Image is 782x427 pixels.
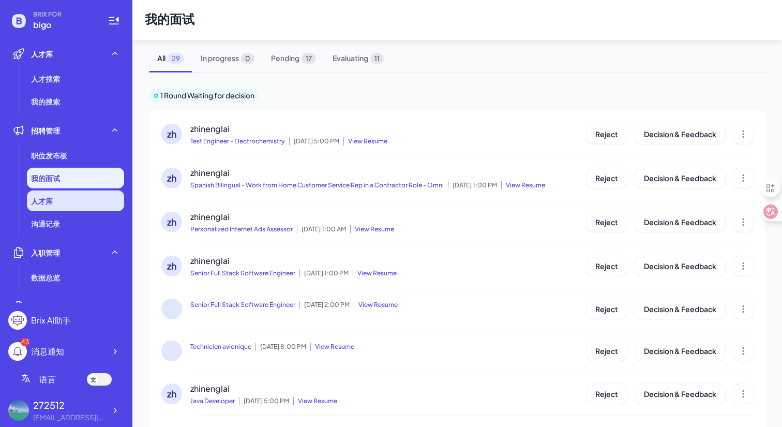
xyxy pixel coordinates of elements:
[190,269,295,277] span: Senior Full Stack Software Engineer
[31,196,53,206] span: 人才库
[33,398,106,412] div: 272512
[255,343,306,351] span: [DATE] 8:00 PM
[33,10,95,19] span: BRIX FOR
[586,299,627,319] button: Reject
[635,299,725,319] button: Decision & Feedback
[192,45,263,72] span: In progress
[448,181,497,189] span: [DATE] 1:00 PM
[635,384,725,404] button: Decision & Feedback
[586,341,627,361] button: Reject
[263,45,324,72] span: Pending
[293,397,337,405] span: View Resume
[299,269,349,277] span: [DATE] 1:00 PM
[161,212,182,232] div: zh
[21,338,29,346] div: 43
[635,341,725,361] button: Decision & Feedback
[190,225,293,233] span: Personalized Internet Ads Assessor
[595,217,618,227] span: Reject
[190,167,230,178] span: zhinenglai
[168,53,184,64] span: 29
[586,124,627,144] button: Reject
[161,168,182,188] div: zh
[501,181,545,189] span: View Resume
[190,123,230,134] span: zhinenglai
[31,247,60,258] span: 入职管理
[595,129,618,139] span: Reject
[586,384,627,404] button: Reject
[8,400,29,421] img: 507329f8d7144e49811d6b7b84ba9af9.jpg
[190,137,285,145] span: Test Engineer - Electrochemistry
[302,53,316,64] span: 17
[644,173,716,183] span: Decision & Feedback
[190,181,444,189] span: Spanish Bilingual - Work from Home Customer Service Rep in a Contractor Role - Omni
[31,125,60,136] span: 招聘管理
[241,53,254,64] span: 0
[635,256,725,276] button: Decision & Feedback
[161,256,182,276] div: zh
[239,397,289,405] span: [DATE] 5:00 PM
[31,272,60,283] span: 数据总览
[635,124,725,144] button: Decision & Feedback
[190,255,230,266] span: zhinenglai
[31,96,60,107] span: 我的搜索
[297,225,346,233] span: [DATE] 1:00 AM
[343,137,387,145] span: View Resume
[353,269,397,277] span: View Resume
[31,150,67,160] span: 职位发布板
[324,45,392,72] span: Evaluating
[190,343,251,351] span: Technicien avionique
[31,49,53,59] span: 人才库
[39,373,56,386] span: 语言
[354,301,398,309] span: View Resume
[586,212,627,232] button: Reject
[644,389,716,399] span: Decision & Feedback
[190,383,230,394] span: zhinenglai
[595,304,618,314] span: Reject
[350,225,394,233] span: View Resume
[190,397,235,405] span: Java Developer
[299,301,350,309] span: [DATE] 2:00 PM
[31,314,71,327] div: Brix AI助手
[644,261,716,271] span: Decision & Feedback
[586,256,627,276] button: Reject
[595,389,618,399] span: Reject
[644,304,716,314] span: Decision & Feedback
[31,345,64,358] div: 消息通知
[289,137,339,145] span: [DATE] 5:00 PM
[31,173,60,183] span: 我的面试
[595,261,618,271] span: Reject
[149,45,192,72] span: All
[190,301,295,309] span: Senior Full Stack Software Engineer
[161,124,182,144] div: zh
[31,218,60,229] span: 沟通记录
[644,129,716,139] span: Decision & Feedback
[595,346,618,356] span: Reject
[644,346,716,356] span: Decision & Feedback
[33,19,95,31] span: bigo
[161,384,182,404] div: zh
[310,343,354,351] span: View Resume
[370,53,384,64] span: 11
[635,168,725,188] button: Decision & Feedback
[31,73,60,84] span: 人才搜索
[586,168,627,188] button: Reject
[33,412,106,423] div: 2725121109@qq.com
[31,301,60,312] span: 发票管理
[635,212,725,232] button: Decision & Feedback
[644,217,716,227] span: Decision & Feedback
[160,90,254,101] p: 1 Round Waiting for decision
[595,173,618,183] span: Reject
[190,211,230,222] span: zhinenglai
